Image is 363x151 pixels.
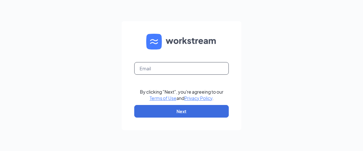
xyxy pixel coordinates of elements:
div: By clicking "Next", you're agreeing to our and . [140,89,223,101]
img: WS logo and Workstream text [146,34,217,49]
button: Next [134,105,229,118]
a: Terms of Use [150,95,176,101]
a: Privacy Policy [184,95,212,101]
input: Email [134,62,229,75]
